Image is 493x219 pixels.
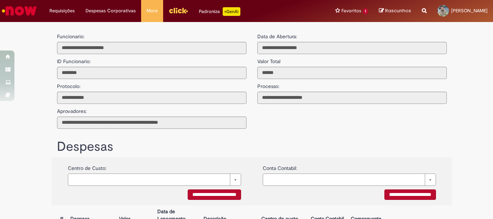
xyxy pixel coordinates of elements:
[379,8,411,14] a: Rascunhos
[57,104,87,115] label: Aprovadores:
[199,7,240,16] div: Padroniza
[57,140,447,154] h1: Despesas
[1,4,38,18] img: ServiceNow
[263,161,297,172] label: Conta Contabil:
[385,7,411,14] span: Rascunhos
[363,8,368,14] span: 1
[68,161,106,172] label: Centro de Custo:
[147,7,158,14] span: More
[169,5,188,16] img: click_logo_yellow_360x200.png
[257,33,297,40] label: Data de Abertura:
[57,54,91,65] label: ID Funcionario:
[341,7,361,14] span: Favoritos
[257,79,279,90] label: Processo:
[263,174,436,186] a: Limpar campo {0}
[57,79,80,90] label: Protocolo:
[57,33,84,40] label: Funcionario:
[223,7,240,16] p: +GenAi
[257,54,280,65] label: Valor Total
[451,8,488,14] span: [PERSON_NAME]
[49,7,75,14] span: Requisições
[86,7,136,14] span: Despesas Corporativas
[68,174,241,186] a: Limpar campo {0}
